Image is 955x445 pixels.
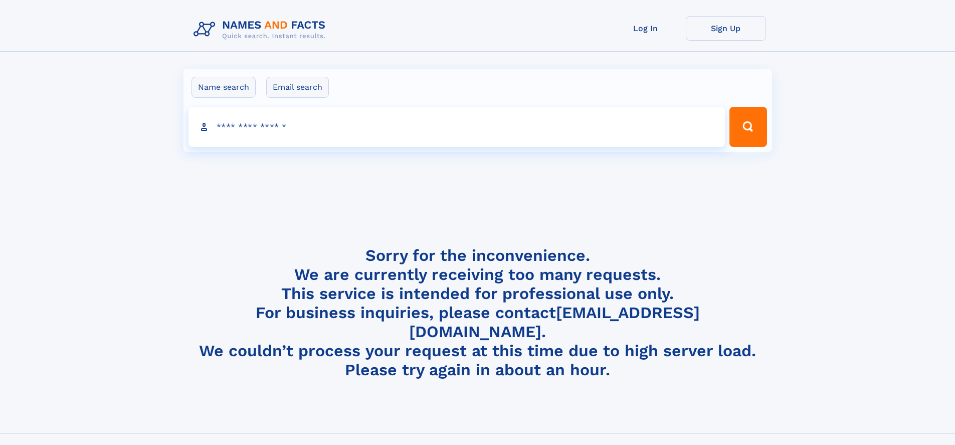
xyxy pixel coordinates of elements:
[189,16,334,43] img: Logo Names and Facts
[266,77,329,98] label: Email search
[606,16,686,41] a: Log In
[686,16,766,41] a: Sign Up
[729,107,767,147] button: Search Button
[192,77,256,98] label: Name search
[189,246,766,380] h4: Sorry for the inconvenience. We are currently receiving too many requests. This service is intend...
[409,303,700,341] a: [EMAIL_ADDRESS][DOMAIN_NAME]
[188,107,725,147] input: search input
